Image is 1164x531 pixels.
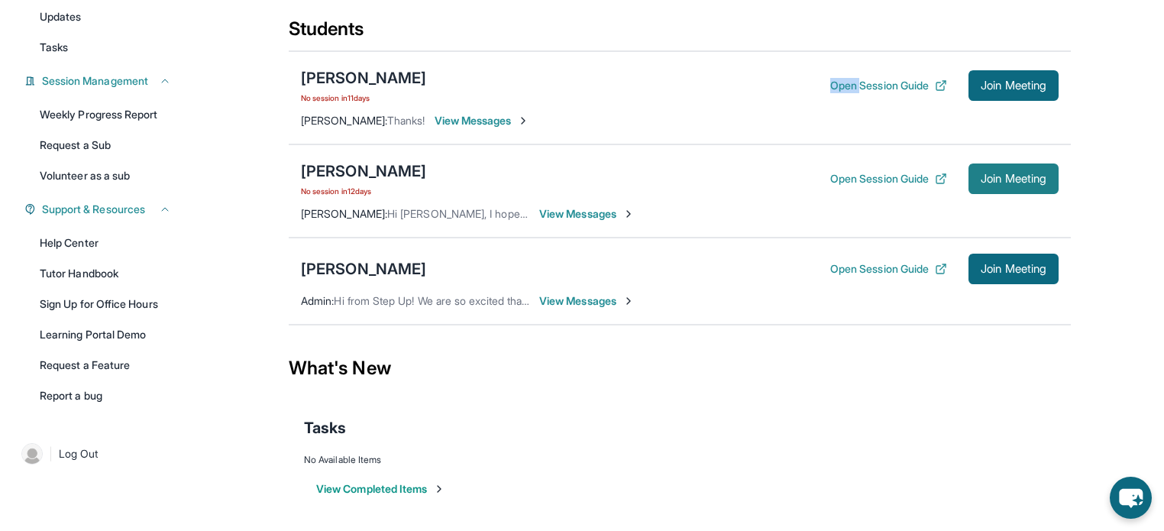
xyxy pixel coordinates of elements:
button: chat-button [1110,477,1152,519]
div: [PERSON_NAME] [301,67,426,89]
button: Open Session Guide [830,261,947,277]
button: View Completed Items [316,481,445,497]
span: Tasks [304,417,346,439]
div: Students [289,17,1071,50]
a: Tutor Handbook [31,260,180,287]
img: user-img [21,443,43,465]
span: View Messages [539,293,635,309]
span: [PERSON_NAME] : [301,207,387,220]
button: Join Meeting [968,254,1059,284]
button: Open Session Guide [830,78,947,93]
img: Chevron-Right [622,295,635,307]
span: Support & Resources [42,202,145,217]
button: Join Meeting [968,164,1059,194]
span: Join Meeting [981,264,1046,274]
a: Request a Feature [31,351,180,379]
span: Join Meeting [981,81,1046,90]
div: No Available Items [304,454,1056,466]
span: No session in 11 days [301,92,426,104]
span: Admin : [301,294,334,307]
span: Updates [40,9,82,24]
a: Sign Up for Office Hours [31,290,180,318]
a: Volunteer as a sub [31,162,180,189]
span: No session in 12 days [301,185,426,197]
button: Support & Resources [36,202,171,217]
span: Tasks [40,40,68,55]
span: Hi [PERSON_NAME], I hope you feel better. We can reschedule for another day [387,207,767,220]
div: [PERSON_NAME] [301,258,426,280]
a: Tasks [31,34,180,61]
a: Weekly Progress Report [31,101,180,128]
div: [PERSON_NAME] [301,160,426,182]
span: [PERSON_NAME] : [301,114,387,127]
img: Chevron-Right [517,115,529,127]
span: View Messages [435,113,530,128]
a: Report a bug [31,382,180,410]
button: Join Meeting [968,70,1059,101]
span: Session Management [42,73,148,89]
span: Thanks! [387,114,425,127]
span: | [49,445,53,463]
span: Join Meeting [981,174,1046,183]
span: View Messages [539,206,635,222]
a: Request a Sub [31,131,180,159]
a: Updates [31,3,180,31]
span: Log Out [59,446,99,461]
a: Help Center [31,229,180,257]
img: Chevron-Right [622,208,635,220]
button: Open Session Guide [830,171,947,186]
button: Session Management [36,73,171,89]
a: Learning Portal Demo [31,321,180,348]
div: What's New [289,335,1071,402]
a: |Log Out [15,437,180,471]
